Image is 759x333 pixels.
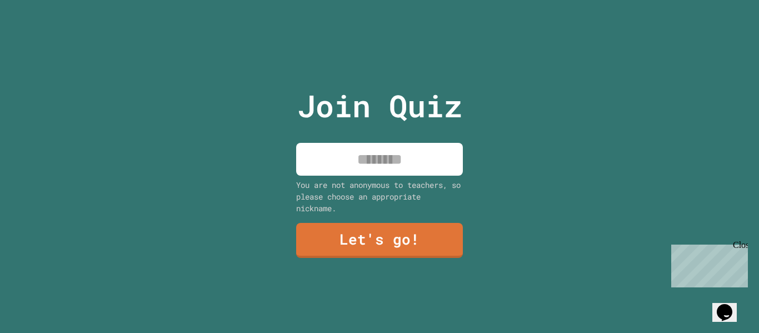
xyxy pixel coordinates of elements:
iframe: chat widget [712,289,748,322]
div: You are not anonymous to teachers, so please choose an appropriate nickname. [296,179,463,214]
p: Join Quiz [297,83,462,129]
div: Chat with us now!Close [4,4,77,71]
a: Let's go! [296,223,463,258]
iframe: chat widget [667,240,748,287]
